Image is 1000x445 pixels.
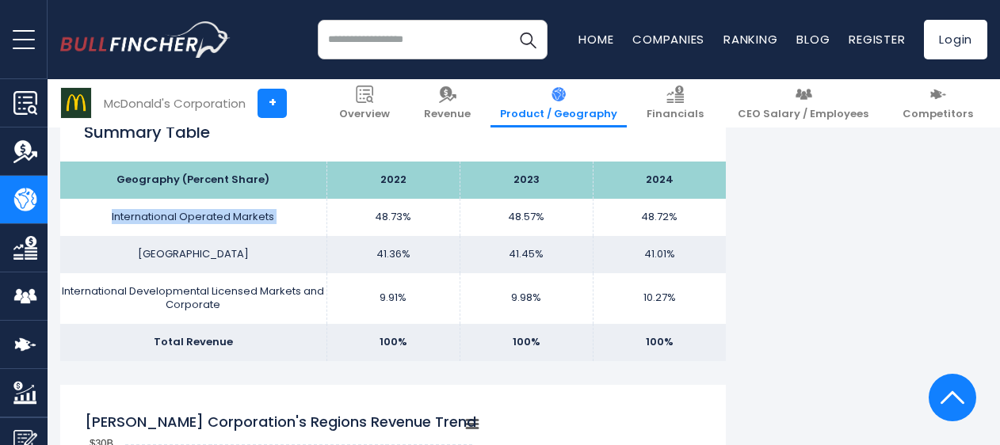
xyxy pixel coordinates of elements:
[460,324,593,361] td: 100%
[849,31,905,48] a: Register
[460,273,593,324] td: 9.98%
[414,79,480,127] a: Revenue
[60,199,326,236] td: International Operated Markets
[60,324,326,361] td: Total Revenue
[326,273,460,324] td: 9.91%
[637,79,713,127] a: Financials
[330,79,399,127] a: Overview
[723,31,777,48] a: Ranking
[903,108,973,121] span: Competitors
[60,21,231,58] img: bullfincher logo
[578,31,613,48] a: Home
[84,120,702,144] h2: Summary Table
[460,236,593,273] td: 41.45%
[508,20,548,59] button: Search
[490,79,627,127] a: Product / Geography
[85,412,476,432] tspan: [PERSON_NAME] Corporation's Regions Revenue Trend
[326,199,460,236] td: 48.73%
[593,199,726,236] td: 48.72%
[924,20,987,59] a: Login
[424,108,471,121] span: Revenue
[326,162,460,199] th: 2022
[61,88,91,118] img: MCD logo
[593,162,726,199] th: 2024
[326,236,460,273] td: 41.36%
[326,324,460,361] td: 100%
[632,31,704,48] a: Companies
[339,108,390,121] span: Overview
[60,21,231,58] a: Go to homepage
[593,273,726,324] td: 10.27%
[738,108,868,121] span: CEO Salary / Employees
[647,108,704,121] span: Financials
[60,236,326,273] td: [GEOGRAPHIC_DATA]
[593,236,726,273] td: 41.01%
[258,89,287,118] a: +
[60,273,326,324] td: International Developmental Licensed Markets and Corporate
[60,162,326,199] th: Geography (Percent Share)
[728,79,878,127] a: CEO Salary / Employees
[104,94,246,112] div: McDonald's Corporation
[593,324,726,361] td: 100%
[893,79,983,127] a: Competitors
[460,162,593,199] th: 2023
[500,108,617,121] span: Product / Geography
[796,31,830,48] a: Blog
[460,199,593,236] td: 48.57%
